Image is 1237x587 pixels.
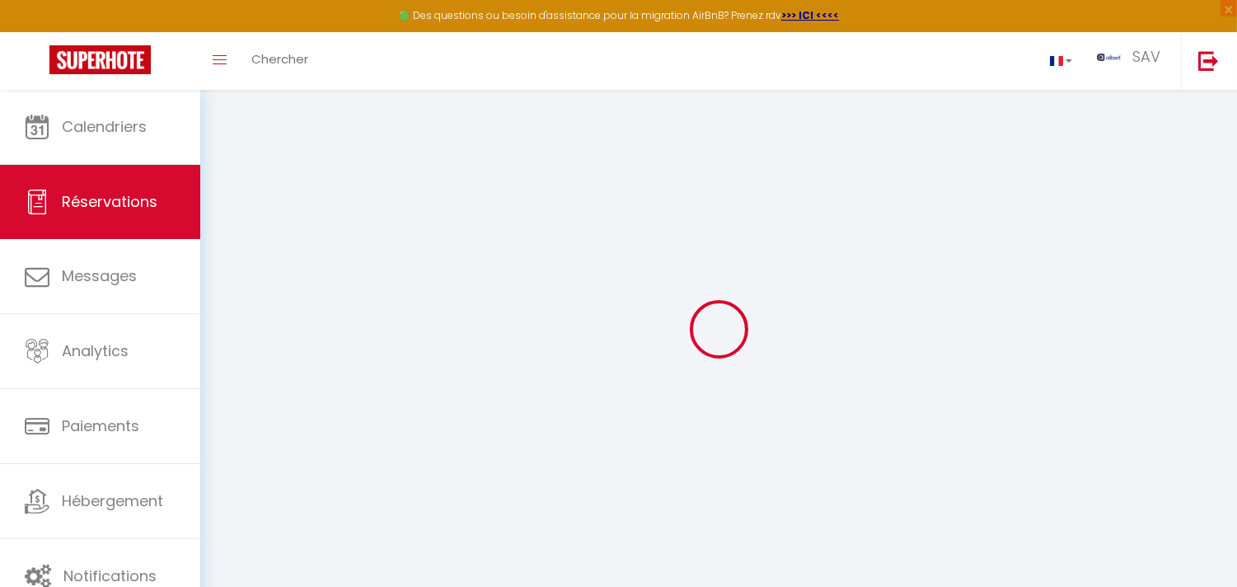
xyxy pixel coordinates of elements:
span: Notifications [63,566,157,586]
span: SAV [1132,46,1160,67]
span: Paiements [62,416,139,436]
a: >>> ICI <<<< [781,8,839,22]
span: Messages [62,265,137,286]
span: Calendriers [62,116,147,137]
span: Hébergement [62,491,163,511]
span: Analytics [62,340,129,361]
a: Chercher [239,32,321,90]
img: ... [1097,54,1122,61]
img: Super Booking [49,45,151,74]
img: logout [1198,50,1219,71]
a: ... SAV [1085,32,1181,90]
span: Réservations [62,191,157,212]
span: Chercher [251,50,308,68]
